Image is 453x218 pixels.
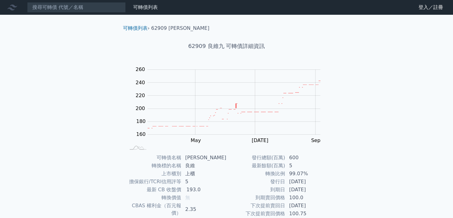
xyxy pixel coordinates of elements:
td: 到期賣回價格 [226,194,285,202]
td: 下次提前賣回價格 [226,210,285,218]
input: 搜尋可轉債 代號／名稱 [27,2,126,13]
a: 可轉債列表 [123,25,148,31]
td: 良維 [182,162,226,170]
tspan: Sep [311,137,320,143]
td: 600 [285,154,328,162]
tspan: [DATE] [252,137,268,143]
td: 5 [285,162,328,170]
td: [DATE] [285,186,328,194]
td: 99.07% [285,170,328,178]
li: › [123,25,149,32]
td: 可轉債名稱 [125,154,182,162]
li: 62909 [PERSON_NAME] [151,25,210,32]
td: 100.75 [285,210,328,218]
tspan: 260 [136,66,145,72]
td: [PERSON_NAME] [182,154,226,162]
h1: 62909 良維九 可轉債詳細資訊 [118,42,335,50]
td: 最新餘額(百萬) [226,162,285,170]
td: 轉換標的名稱 [125,162,182,170]
td: 轉換價值 [125,194,182,202]
td: 最新 CB 收盤價 [125,186,182,194]
div: 193.0 [185,186,202,193]
td: 轉換比例 [226,170,285,178]
td: 到期日 [226,186,285,194]
g: Chart [133,66,330,156]
td: 下次提前賣回日 [226,202,285,210]
td: CBAS 權利金（百元報價） [125,202,182,217]
td: 上櫃 [182,170,226,178]
a: 可轉債列表 [133,4,158,10]
span: 無 [185,195,190,200]
a: 登入／註冊 [414,2,448,12]
td: 上市櫃別 [125,170,182,178]
td: 2.35 [182,202,226,217]
tspan: 220 [136,93,145,98]
tspan: 180 [136,118,146,124]
tspan: 240 [136,80,145,85]
td: 發行總額(百萬) [226,154,285,162]
tspan: 200 [136,105,145,111]
td: 發行日 [226,178,285,186]
td: [DATE] [285,202,328,210]
td: 100.0 [285,194,328,202]
td: 擔保銀行/TCRI信用評等 [125,178,182,186]
td: [DATE] [285,178,328,186]
tspan: May [191,137,201,143]
td: 5 [182,178,226,186]
tspan: 160 [136,131,146,137]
